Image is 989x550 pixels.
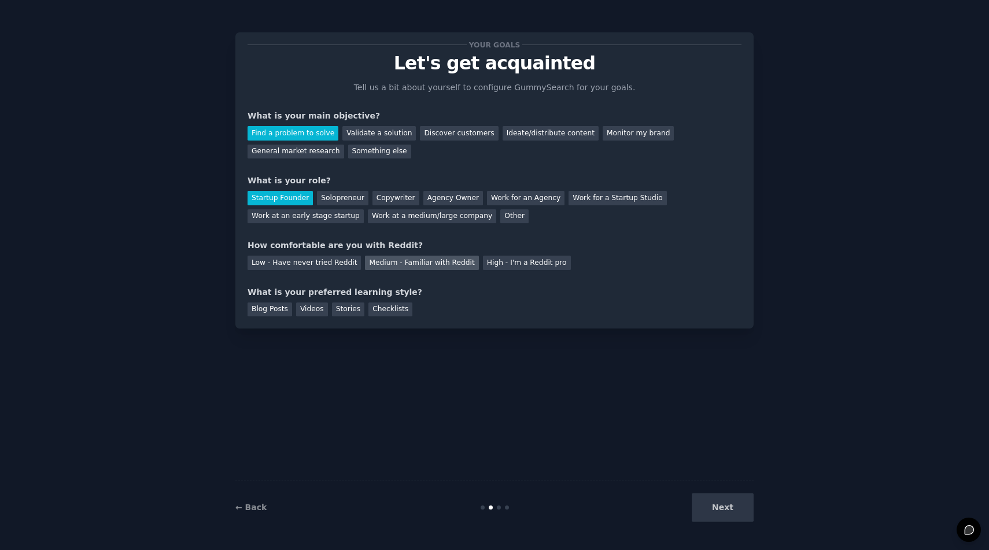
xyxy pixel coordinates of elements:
[342,126,416,141] div: Validate a solution
[317,191,368,205] div: Solopreneur
[372,191,419,205] div: Copywriter
[248,239,741,252] div: How comfortable are you with Reddit?
[248,53,741,73] p: Let's get acquainted
[420,126,498,141] div: Discover customers
[248,191,313,205] div: Startup Founder
[368,209,496,224] div: Work at a medium/large company
[569,191,666,205] div: Work for a Startup Studio
[483,256,571,270] div: High - I'm a Reddit pro
[296,302,328,317] div: Videos
[248,126,338,141] div: Find a problem to solve
[332,302,364,317] div: Stories
[500,209,529,224] div: Other
[368,302,412,317] div: Checklists
[248,302,292,317] div: Blog Posts
[348,145,411,159] div: Something else
[349,82,640,94] p: Tell us a bit about yourself to configure GummySearch for your goals.
[365,256,478,270] div: Medium - Familiar with Reddit
[248,286,741,298] div: What is your preferred learning style?
[467,39,522,51] span: Your goals
[235,503,267,512] a: ← Back
[248,209,364,224] div: Work at an early stage startup
[248,175,741,187] div: What is your role?
[248,110,741,122] div: What is your main objective?
[248,256,361,270] div: Low - Have never tried Reddit
[503,126,599,141] div: Ideate/distribute content
[487,191,564,205] div: Work for an Agency
[423,191,483,205] div: Agency Owner
[248,145,344,159] div: General market research
[603,126,674,141] div: Monitor my brand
